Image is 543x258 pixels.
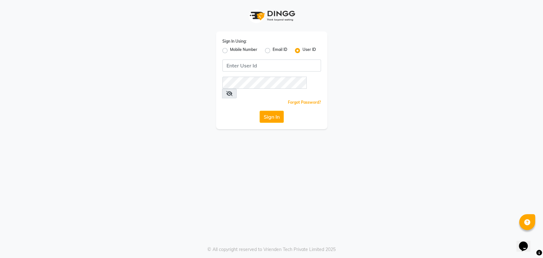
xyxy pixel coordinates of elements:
[260,111,284,123] button: Sign In
[273,47,287,54] label: Email ID
[230,47,257,54] label: Mobile Number
[222,77,307,89] input: Username
[288,100,321,105] a: Forgot Password?
[516,233,537,252] iframe: chat widget
[246,6,297,25] img: logo1.svg
[222,59,321,72] input: Username
[303,47,316,54] label: User ID
[222,38,247,44] label: Sign In Using:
